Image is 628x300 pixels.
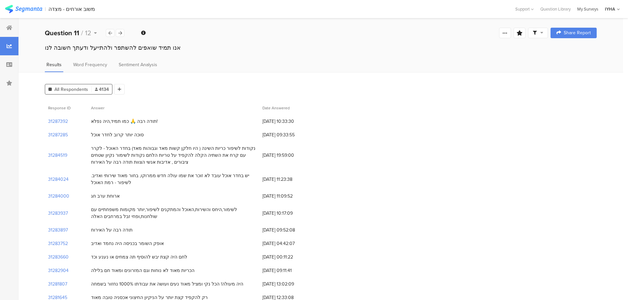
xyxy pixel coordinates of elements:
span: / [81,28,83,38]
span: Date Answered [262,105,290,111]
span: Answer [91,105,105,111]
div: הכריות מאוד לא נוחות וגם המזרונים ומאוד חם בלילה [91,267,194,274]
section: 31287285 [48,131,68,138]
section: 31284519 [48,152,67,159]
div: Support [515,4,534,14]
span: [DATE] 00:11:22 [262,254,315,260]
div: תודה רבה על האירוח [91,227,133,233]
a: Question Library [537,6,574,12]
div: תודה רבה 🙏 כמו תמיד,היה נפלא! [91,118,158,125]
div: IYHA [605,6,615,12]
span: [DATE] 11:09:52 [262,193,315,200]
div: אופק השומר בכניסה היה נחמד ואדיב [91,240,164,247]
div: היה מעולה! הכל נקי ומציל מאוד נעים ועושה את עבודתו 1000% נחזור בשמחה [91,281,243,287]
span: [DATE] 13:02:09 [262,281,315,287]
span: [DATE] 11:23:38 [262,176,315,183]
div: אנו תמיד שואפים להשתפר ולהתייעל ודעתך חשובה לנו [45,43,597,52]
b: Question 11 [45,28,79,38]
div: לחם היה קצת יבש להוסיף תה צמחים או נענע וכד [91,254,187,260]
div: משוב אורחים - מצדה [48,6,95,12]
div: יש בחדר אוכל עובד לא זוכר את שמו עולה חדש ממרוקו, בחור מאוד שירותי ואדיב. לשיפור - רמת האוכל [91,172,256,186]
section: 31284024 [48,176,69,183]
section: 31281807 [48,281,67,287]
span: 12 [85,28,91,38]
span: [DATE] 10:17:09 [262,210,315,217]
div: לשימור,היחס והשירות,האוכל והמתקנים לשיפור,יותר מקומות משפחתיים עם שולחנות,ופחי זבל במרחבים האלה [91,206,256,220]
section: 31283660 [48,254,69,260]
div: נקודות לשיפור כריות השינה ( היו חלקן קשות מאד וגבוהות מאד) בחדר האוכל - לקרר עם קרח את השתיה הקלה... [91,145,256,166]
span: [DATE] 10:33:30 [262,118,315,125]
span: [DATE] 09:11:41 [262,267,315,274]
span: Share Report [564,31,591,35]
span: [DATE] 04:42:07 [262,240,315,247]
section: 31287392 [48,118,68,125]
a: My Surveys [574,6,602,12]
span: 4134 [95,86,109,93]
span: [DATE] 09:52:08 [262,227,315,233]
div: ארוחת ערב חג [91,193,120,200]
span: Sentiment Analysis [119,61,157,68]
section: 31283752 [48,240,68,247]
img: segmanta logo [5,5,42,13]
section: 31283897 [48,227,68,233]
span: [DATE] 19:59:00 [262,152,315,159]
span: [DATE] 09:33:55 [262,131,315,138]
section: 31283937 [48,210,68,217]
span: Response ID [48,105,71,111]
span: Word Frequency [73,61,107,68]
section: 31284000 [48,193,69,200]
span: Results [46,61,62,68]
div: סוכה יותר קרוב לחדר אוכל [91,131,144,138]
section: 31282904 [48,267,69,274]
div: | [45,5,46,13]
span: All Respondents [54,86,88,93]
